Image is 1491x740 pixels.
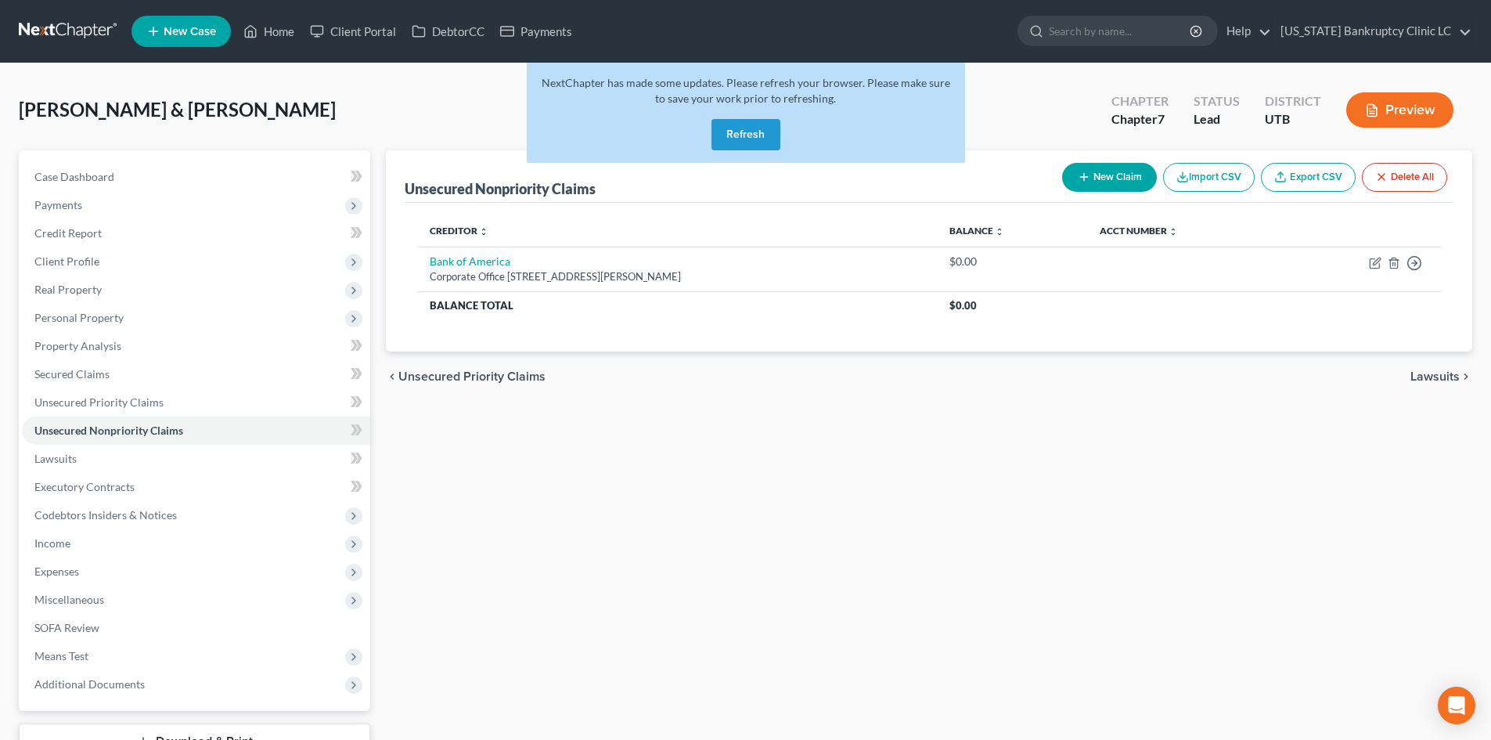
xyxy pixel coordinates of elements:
[1111,110,1169,128] div: Chapter
[302,17,404,45] a: Client Portal
[34,198,82,211] span: Payments
[34,677,145,691] span: Additional Documents
[386,370,398,383] i: chevron_left
[1410,370,1460,383] span: Lawsuits
[1362,163,1447,192] button: Delete All
[404,17,492,45] a: DebtorCC
[34,283,102,296] span: Real Property
[34,367,110,381] span: Secured Claims
[430,225,488,236] a: Creditor unfold_more
[405,179,596,198] div: Unsecured Nonpriority Claims
[430,269,924,284] div: Corporate Office [STREET_ADDRESS][PERSON_NAME]
[34,480,135,493] span: Executory Contracts
[949,254,1075,269] div: $0.00
[34,536,70,550] span: Income
[34,649,88,662] span: Means Test
[398,370,546,383] span: Unsecured Priority Claims
[1194,110,1240,128] div: Lead
[949,299,977,312] span: $0.00
[1261,163,1356,192] a: Export CSV
[34,254,99,268] span: Client Profile
[949,225,1004,236] a: Balance unfold_more
[1460,370,1472,383] i: chevron_right
[1158,111,1165,126] span: 7
[479,227,488,236] i: unfold_more
[34,621,99,634] span: SOFA Review
[1163,163,1255,192] button: Import CSV
[34,452,77,465] span: Lawsuits
[34,339,121,352] span: Property Analysis
[164,26,216,38] span: New Case
[1194,92,1240,110] div: Status
[22,445,370,473] a: Lawsuits
[236,17,302,45] a: Home
[1049,16,1192,45] input: Search by name...
[430,254,510,268] a: Bank of America
[1265,92,1321,110] div: District
[711,119,780,150] button: Refresh
[22,417,370,445] a: Unsecured Nonpriority Claims
[22,473,370,501] a: Executory Contracts
[1410,370,1472,383] button: Lawsuits chevron_right
[34,311,124,324] span: Personal Property
[542,76,950,105] span: NextChapter has made some updates. Please refresh your browser. Please make sure to save your wor...
[34,593,104,606] span: Miscellaneous
[1346,92,1453,128] button: Preview
[1111,92,1169,110] div: Chapter
[1219,17,1271,45] a: Help
[22,163,370,191] a: Case Dashboard
[22,360,370,388] a: Secured Claims
[34,565,79,578] span: Expenses
[417,291,937,319] th: Balance Total
[1062,163,1157,192] button: New Claim
[22,614,370,642] a: SOFA Review
[22,219,370,247] a: Credit Report
[34,226,102,240] span: Credit Report
[22,388,370,417] a: Unsecured Priority Claims
[1273,17,1471,45] a: [US_STATE] Bankruptcy Clinic LC
[22,332,370,360] a: Property Analysis
[19,98,336,121] span: [PERSON_NAME] & [PERSON_NAME]
[1169,227,1178,236] i: unfold_more
[34,508,177,522] span: Codebtors Insiders & Notices
[492,17,580,45] a: Payments
[34,170,114,183] span: Case Dashboard
[34,424,183,437] span: Unsecured Nonpriority Claims
[1438,687,1475,724] div: Open Intercom Messenger
[1265,110,1321,128] div: UTB
[1100,225,1178,236] a: Acct Number unfold_more
[34,395,164,409] span: Unsecured Priority Claims
[386,370,546,383] button: chevron_left Unsecured Priority Claims
[995,227,1004,236] i: unfold_more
